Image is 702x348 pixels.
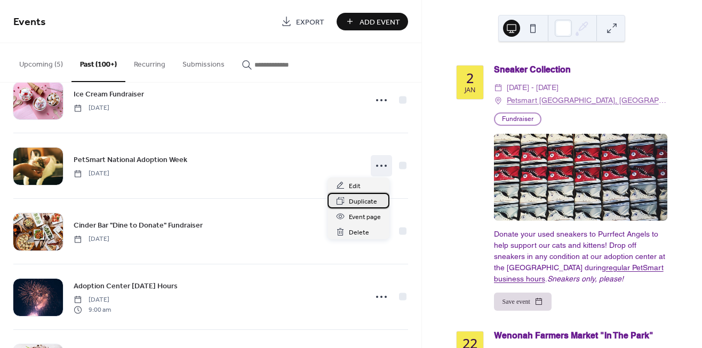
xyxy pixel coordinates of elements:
[74,169,109,179] span: [DATE]
[74,219,203,231] a: Cinder Bar "Dine to Donate" Fundraiser
[74,220,203,231] span: Cinder Bar "Dine to Donate" Fundraiser
[337,13,408,30] button: Add Event
[74,295,111,305] span: [DATE]
[494,82,502,94] div: ​
[360,17,400,28] span: Add Event
[494,293,552,311] button: Save event
[74,103,109,113] span: [DATE]
[507,82,559,94] span: [DATE] - [DATE]
[494,229,667,285] div: Donate your used sneakers to Purrfect Angels to help support our cats and kittens! Drop off sneak...
[13,12,46,33] span: Events
[74,281,178,292] span: Adoption Center [DATE] Hours
[174,43,233,81] button: Submissions
[74,153,187,166] a: PetSmart National Adoption Week
[74,280,178,292] a: Adoption Center [DATE] Hours
[125,43,174,81] button: Recurring
[349,196,377,207] span: Duplicate
[74,88,144,100] a: Ice Cream Fundraiser
[349,181,361,192] span: Edit
[74,305,111,314] span: 9:00 am
[74,234,109,244] span: [DATE]
[71,43,125,82] button: Past (100+)
[11,43,71,81] button: Upcoming (5)
[349,227,369,238] span: Delete
[74,89,144,100] span: Ice Cream Fundraiser
[273,13,332,30] a: Export
[466,71,474,85] div: 2
[74,155,187,166] span: PetSmart National Adoption Week
[547,274,624,283] i: Sneakers only, please!
[494,94,502,107] div: ​
[494,330,653,341] a: Wenonah Farmers Market "In The Park"
[494,63,667,76] div: Sneaker Collection
[296,17,324,28] span: Export
[507,94,667,107] a: Petsmart [GEOGRAPHIC_DATA], [GEOGRAPHIC_DATA]
[494,263,664,283] a: regular PetSmart business hours
[465,87,475,94] div: Jan
[349,212,381,223] span: Event page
